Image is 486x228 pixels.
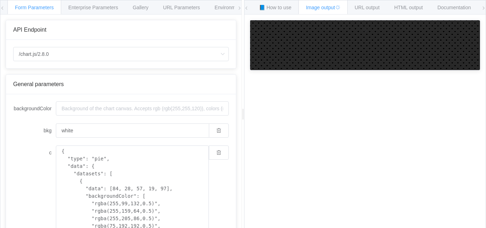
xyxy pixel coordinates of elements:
span: Environments [215,5,245,10]
span: Enterprise Parameters [68,5,118,10]
span: Gallery [133,5,148,10]
span: Form Parameters [15,5,54,10]
span: Image output [306,5,340,10]
label: backgroundColor [13,101,56,116]
span: URL output [355,5,380,10]
span: Documentation [437,5,471,10]
span: URL Parameters [163,5,200,10]
input: Background of the chart canvas. Accepts rgb (rgb(255,255,120)), colors (red), and url-encoded hex... [56,123,209,138]
label: c [13,145,56,160]
span: HTML output [394,5,423,10]
span: General parameters [13,81,64,87]
label: bkg [13,123,56,138]
span: API Endpoint [13,27,46,33]
input: Select [13,47,229,61]
input: Background of the chart canvas. Accepts rgb (rgb(255,255,120)), colors (red), and url-encoded hex... [56,101,229,116]
span: 📘 How to use [259,5,291,10]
